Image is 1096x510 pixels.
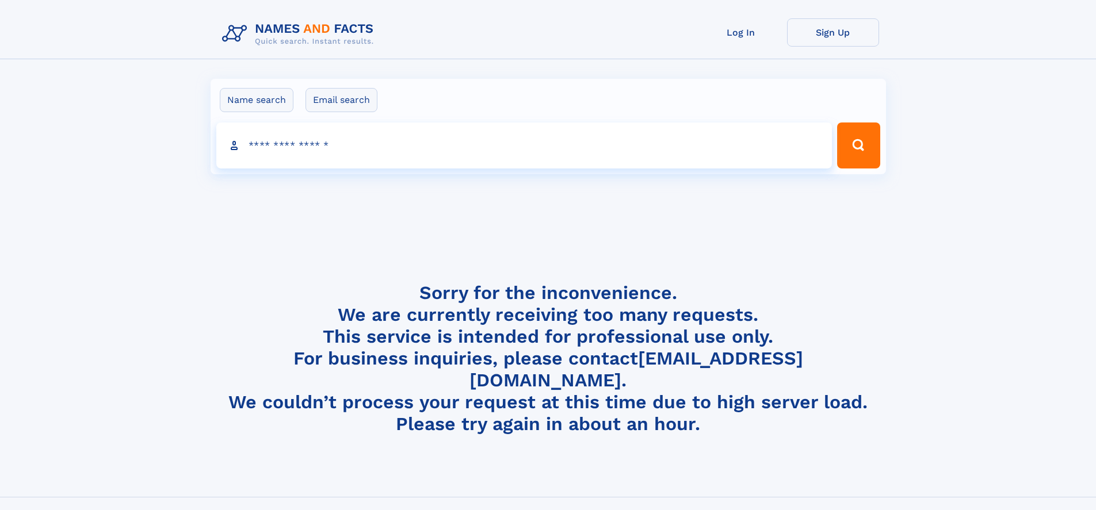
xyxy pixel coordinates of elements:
[837,122,880,168] button: Search Button
[695,18,787,47] a: Log In
[469,347,803,391] a: [EMAIL_ADDRESS][DOMAIN_NAME]
[217,282,879,435] h4: Sorry for the inconvenience. We are currently receiving too many requests. This service is intend...
[305,88,377,112] label: Email search
[217,18,383,49] img: Logo Names and Facts
[787,18,879,47] a: Sign Up
[216,122,832,168] input: search input
[220,88,293,112] label: Name search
